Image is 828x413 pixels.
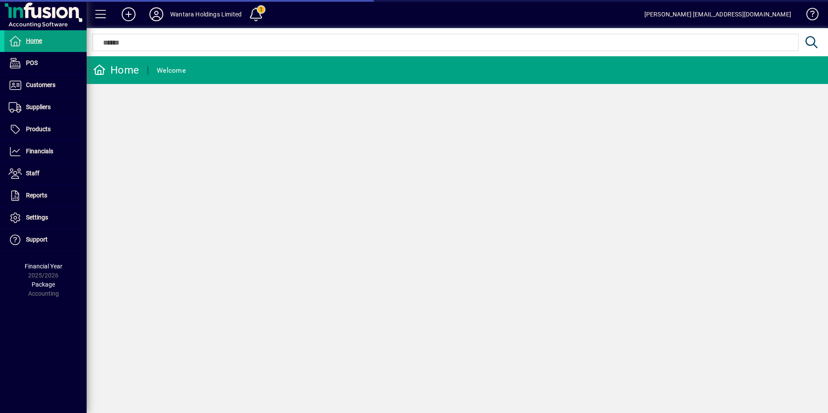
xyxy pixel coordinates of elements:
a: Customers [4,74,87,96]
button: Add [115,6,142,22]
span: POS [26,59,38,66]
span: Settings [26,214,48,221]
button: Profile [142,6,170,22]
div: Home [93,63,139,77]
a: Staff [4,163,87,184]
a: Knowledge Base [800,2,817,30]
a: Financials [4,141,87,162]
a: Products [4,119,87,140]
span: Package [32,281,55,288]
span: Financials [26,148,53,155]
span: Home [26,37,42,44]
a: Support [4,229,87,251]
div: Wantara Holdings Limited [170,7,242,21]
span: Staff [26,170,39,177]
span: Suppliers [26,103,51,110]
span: Support [26,236,48,243]
a: POS [4,52,87,74]
a: Suppliers [4,97,87,118]
a: Settings [4,207,87,229]
span: Financial Year [25,263,62,270]
a: Reports [4,185,87,206]
span: Reports [26,192,47,199]
span: Products [26,126,51,132]
span: Customers [26,81,55,88]
div: [PERSON_NAME] [EMAIL_ADDRESS][DOMAIN_NAME] [644,7,791,21]
div: Welcome [157,64,186,77]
